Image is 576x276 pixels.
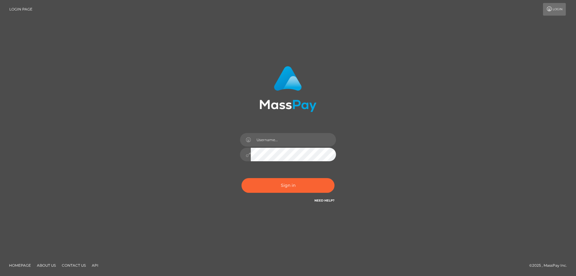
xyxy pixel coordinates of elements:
img: MassPay Login [259,66,316,112]
a: API [89,261,101,270]
input: Username... [251,133,336,147]
a: Login Page [9,3,32,16]
a: Need Help? [314,199,334,202]
a: Contact Us [59,261,88,270]
a: About Us [34,261,58,270]
a: Homepage [7,261,33,270]
a: Login [543,3,566,16]
div: © 2025 , MassPay Inc. [529,262,571,269]
button: Sign in [241,178,334,193]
